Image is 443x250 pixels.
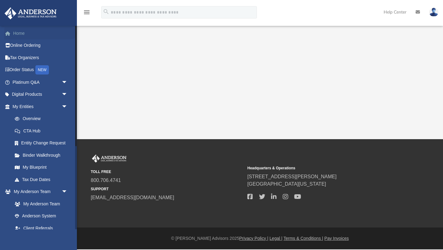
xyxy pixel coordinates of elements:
div: © [PERSON_NAME] Advisors 2025 [77,235,443,242]
a: My Anderson Teamarrow_drop_down [4,186,74,198]
a: My Entitiesarrow_drop_down [4,100,77,113]
a: Platinum Q&Aarrow_drop_down [4,76,77,88]
i: menu [83,9,90,16]
span: arrow_drop_down [62,76,74,89]
a: 800.706.4741 [91,178,121,183]
small: SUPPORT [91,186,243,192]
a: Binder Walkthrough [9,149,77,161]
a: Order StatusNEW [4,64,77,76]
a: Tax Organizers [4,51,77,64]
a: Client Referrals [9,222,74,234]
span: arrow_drop_down [62,88,74,101]
small: TOLL FREE [91,169,243,175]
img: User Pic [429,8,438,17]
a: Terms & Conditions | [284,236,323,241]
img: Anderson Advisors Platinum Portal [3,7,58,19]
span: arrow_drop_down [62,100,74,113]
a: Legal | [269,236,282,241]
a: [EMAIL_ADDRESS][DOMAIN_NAME] [91,195,174,200]
div: NEW [35,65,49,75]
a: Digital Productsarrow_drop_down [4,88,77,101]
i: search [103,8,110,15]
a: [STREET_ADDRESS][PERSON_NAME] [247,174,337,179]
a: Tax Due Dates [9,173,77,186]
a: CTA Hub [9,125,77,137]
img: Anderson Advisors Platinum Portal [91,155,128,163]
span: arrow_drop_down [62,186,74,198]
a: [GEOGRAPHIC_DATA][US_STATE] [247,181,326,187]
a: Anderson System [9,210,74,222]
a: Online Ordering [4,39,77,52]
a: Entity Change Request [9,137,77,149]
a: Pay Invoices [324,236,349,241]
a: Home [4,27,77,39]
a: My Blueprint [9,161,74,174]
a: Overview [9,113,77,125]
a: My Anderson Team [9,198,71,210]
a: Privacy Policy | [239,236,269,241]
small: Headquarters & Operations [247,165,400,171]
a: menu [83,12,90,16]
